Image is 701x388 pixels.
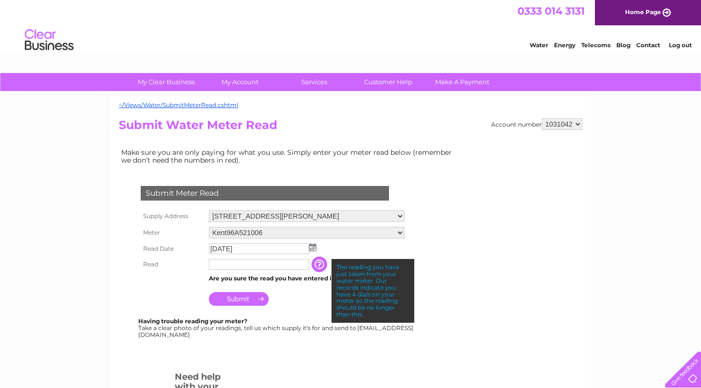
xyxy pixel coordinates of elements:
a: Services [274,73,354,91]
a: Water [530,41,548,49]
h2: Submit Water Meter Read [119,118,582,137]
a: Telecoms [581,41,610,49]
a: Make A Payment [422,73,502,91]
div: The reading you have just taken from your water meter. Our records indicate you have 4 dials on y... [332,259,414,322]
td: Make sure you are only paying for what you use. Simply enter your meter read below (remember we d... [119,146,460,166]
img: ... [309,243,316,251]
th: Supply Address [138,208,206,224]
a: ~/Views/Water/SubmitMeterRead.cshtml [119,101,238,109]
a: 0333 014 3131 [517,5,585,17]
div: Take a clear photo of your readings, tell us which supply it's for and send to [EMAIL_ADDRESS][DO... [138,318,415,338]
input: Submit [209,292,269,306]
td: Are you sure the read you have entered is correct? [206,272,407,285]
b: Having trouble reading your meter? [138,317,247,325]
a: Contact [636,41,660,49]
th: Read [138,257,206,272]
input: Information [312,257,329,272]
div: Account number [491,118,582,130]
a: Energy [554,41,575,49]
div: Submit Meter Read [141,186,389,201]
th: Meter [138,224,206,241]
img: logo.png [24,25,74,55]
a: Blog [616,41,630,49]
th: Read Date [138,241,206,257]
a: My Clear Business [126,73,206,91]
a: My Account [200,73,280,91]
a: Customer Help [348,73,428,91]
a: Log out [669,41,692,49]
div: Clear Business is a trading name of Verastar Limited (registered in [GEOGRAPHIC_DATA] No. 3667643... [121,5,581,47]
